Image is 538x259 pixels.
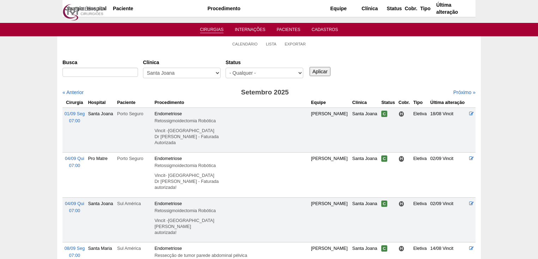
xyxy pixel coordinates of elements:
[312,27,338,34] a: Cadastros
[86,107,115,152] td: Santa Joana
[429,98,468,108] th: Última alteração
[65,156,84,161] span: 04/09 Qui
[381,245,387,252] span: Confirmada
[277,27,300,34] a: Pacientes
[381,201,387,207] span: Confirmada
[453,90,476,95] a: Próximo »
[117,200,152,207] div: Sul América
[200,27,224,33] a: Cirurgias
[399,156,405,162] span: Hospital
[153,197,310,242] td: Endometriose
[399,111,405,117] span: Hospital
[69,163,80,168] span: 07:00
[65,156,84,168] a: 04/09 Qui 07:00
[162,87,368,98] h3: Setembro 2025
[351,153,380,197] td: Santa Joana
[399,201,405,207] span: Hospital
[155,128,308,146] p: Vincit -[GEOGRAPHIC_DATA] Dr [PERSON_NAME] - Faturada Autorizada
[351,197,380,242] td: Santa Joana
[117,245,152,252] div: Sul América
[469,156,474,161] a: Editar
[65,246,85,251] span: 08/09 Seg
[469,201,474,206] a: Editar
[155,207,308,214] div: Retossigmoidectomia Robótica
[381,155,387,162] span: Confirmada
[86,98,115,108] th: Hospital
[65,201,84,213] a: 04/09 Qui 07:00
[86,197,115,242] td: Santa Joana
[62,98,86,108] th: Cirurgia
[226,59,303,66] label: Status
[469,246,474,251] a: Editar
[381,111,387,117] span: Confirmada
[65,201,84,206] span: 04/09 Qui
[285,42,306,47] a: Exportar
[62,59,138,66] label: Busca
[412,153,429,197] td: Eletiva
[310,67,330,76] input: Aplicar
[116,98,153,108] th: Paciente
[155,173,308,191] p: Vincit- [GEOGRAPHIC_DATA] Dr [PERSON_NAME] - Faturada autorizada!
[310,107,351,152] td: [PERSON_NAME]
[235,27,265,34] a: Internações
[69,208,80,213] span: 07:00
[155,162,308,169] div: Retossigmoidectomia Robótica
[69,118,80,123] span: 07:00
[62,68,138,77] input: Digite os termos que você deseja procurar.
[62,90,84,95] a: « Anterior
[397,98,412,108] th: Cobr.
[429,107,468,152] td: 18/08 Vincit
[232,42,258,47] a: Calendário
[143,59,221,66] label: Clínica
[380,98,397,108] th: Status
[429,197,468,242] td: 02/09 Vincit
[429,153,468,197] td: 02/09 Vincit
[155,218,308,236] p: Vincit -[GEOGRAPHIC_DATA] [PERSON_NAME] autorizada!
[117,155,152,162] div: Porto Seguro
[65,111,85,116] span: 01/09 Seg
[412,98,429,108] th: Tipo
[399,246,405,252] span: Hospital
[69,253,80,258] span: 07:00
[469,111,474,116] a: Editar
[310,153,351,197] td: [PERSON_NAME]
[351,98,380,108] th: Clínica
[155,117,308,124] div: Retossigmoidectomia Robótica
[153,107,310,152] td: Endometriose
[266,42,276,47] a: Lista
[117,110,152,117] div: Porto Seguro
[153,98,310,108] th: Procedimento
[412,197,429,242] td: Eletiva
[65,246,85,258] a: 08/09 Seg 07:00
[351,107,380,152] td: Santa Joana
[310,98,351,108] th: Equipe
[86,153,115,197] td: Pro Matre
[310,197,351,242] td: [PERSON_NAME]
[412,107,429,152] td: Eletiva
[155,252,308,259] div: Ressecção de tumor parede abdominal pélvica
[65,111,85,123] a: 01/09 Seg 07:00
[153,153,310,197] td: Endometriose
